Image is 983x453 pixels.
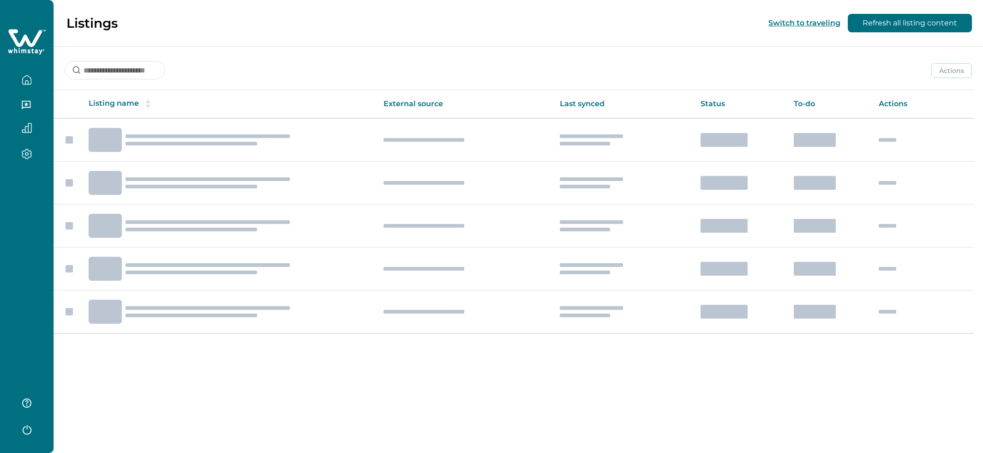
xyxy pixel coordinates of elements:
[376,90,552,118] th: External source
[552,90,694,118] th: Last synced
[693,90,786,118] th: Status
[139,99,157,109] button: sorting
[81,90,376,118] th: Listing name
[768,18,840,27] button: Switch to traveling
[66,15,118,31] p: Listings
[848,14,972,32] button: Refresh all listing content
[871,90,974,118] th: Actions
[931,63,972,78] button: Actions
[786,90,872,118] th: To-do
